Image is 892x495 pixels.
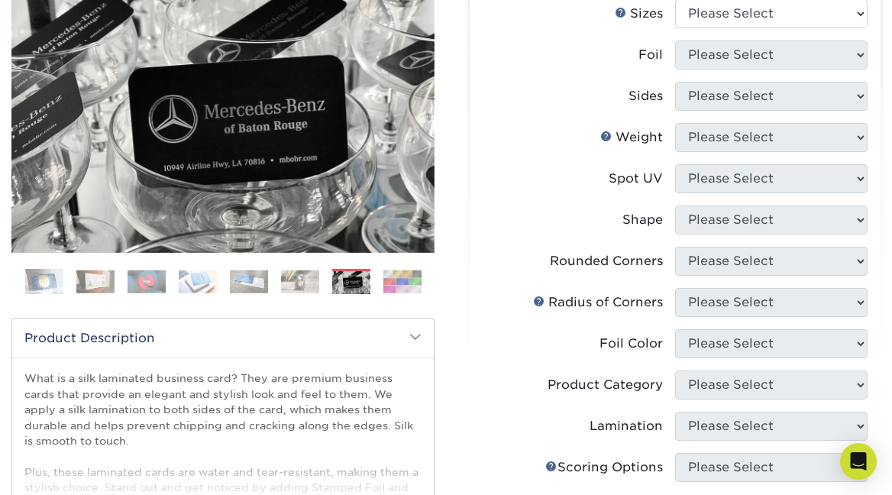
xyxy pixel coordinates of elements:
[545,458,663,477] div: Scoring Options
[590,417,663,435] div: Lamination
[383,270,422,293] img: Business Cards 08
[128,270,166,293] img: Business Cards 03
[179,270,217,293] img: Business Cards 04
[629,87,663,105] div: Sides
[840,443,877,480] div: Open Intercom Messenger
[4,448,130,490] iframe: Google Customer Reviews
[76,270,115,293] img: Business Cards 02
[550,252,663,270] div: Rounded Corners
[638,46,663,64] div: Foil
[281,270,319,293] img: Business Cards 06
[548,376,663,394] div: Product Category
[609,170,663,188] div: Spot UV
[615,5,663,23] div: Sizes
[622,211,663,229] div: Shape
[230,270,268,293] img: Business Cards 05
[600,335,663,353] div: Foil Color
[12,319,434,357] h2: Product Description
[25,263,63,301] img: Business Cards 01
[600,128,663,147] div: Weight
[533,293,663,312] div: Radius of Corners
[332,271,370,295] img: Business Cards 07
